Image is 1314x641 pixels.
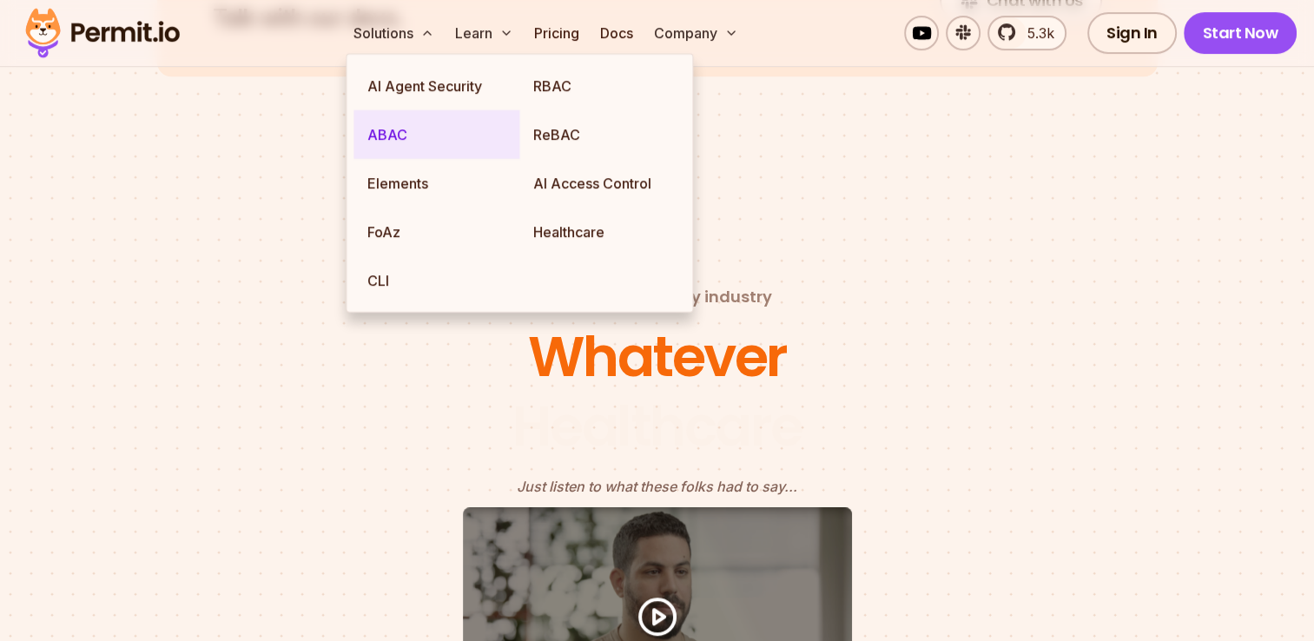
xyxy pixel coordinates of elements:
[527,16,586,50] a: Pricing
[1184,12,1297,54] a: Start Now
[647,16,745,50] button: Company
[17,3,188,63] img: Permit logo
[448,16,520,50] button: Learn
[528,323,787,393] div: Whatever
[347,16,441,50] button: Solutions
[353,159,519,208] a: Elements
[512,393,802,462] div: Healthcare
[517,476,797,497] p: Just listen to what these folks had to say...
[519,159,685,208] a: AI Access Control
[353,256,519,305] a: CLI
[1087,12,1177,54] a: Sign In
[593,16,640,50] a: Docs
[353,110,519,159] a: ABAC
[519,62,685,110] a: RBAC
[519,110,685,159] a: ReBAC
[987,16,1066,50] a: 5.3k
[519,208,685,256] a: Healthcare
[1017,23,1054,43] span: 5.3k
[353,208,519,256] a: FoAz
[353,62,519,110] a: AI Agent Security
